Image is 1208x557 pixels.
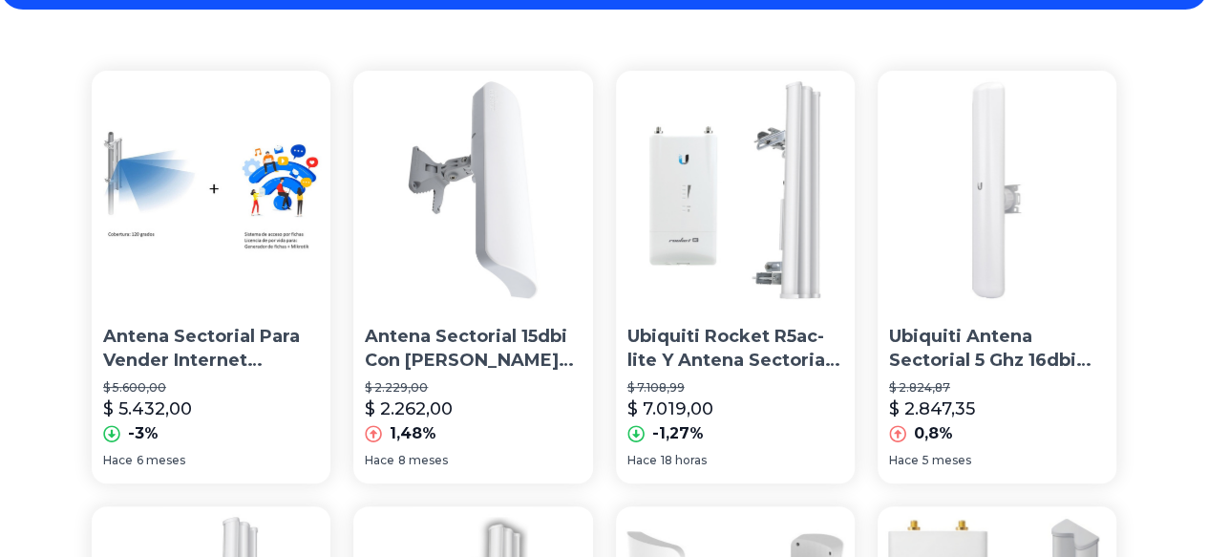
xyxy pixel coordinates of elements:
a: Ubiquiti Antena Sectorial 5 Ghz 16dbi Lap-120 Msi Ubiquiti Antena Sectorial 5 Ghz 16dbi Lap-120 M... [878,71,1116,483]
p: $ 2.824,87 [889,380,1105,396]
p: Antena Sectorial 15dbi Con [PERSON_NAME] Apertura 120° C [365,325,581,373]
span: Hace [627,453,657,468]
p: 1,48% [390,422,436,445]
p: $ 2.262,00 [365,396,453,422]
p: $ 2.847,35 [889,396,975,422]
p: Ubiquiti Antena Sectorial 5 Ghz 16dbi Lap-120 Msi [889,325,1105,373]
p: Ubiquiti Rocket R5ac-lite Y Antena Sectorial Am-5g19-120 [627,325,843,373]
p: $ 7.108,99 [627,380,843,396]
img: Ubiquiti Rocket R5ac-lite Y Antena Sectorial Am-5g19-120 [616,71,855,310]
p: $ 5.600,00 [103,380,319,396]
p: $ 5.432,00 [103,396,192,422]
span: 8 meses [398,453,448,468]
span: 5 meses [922,453,971,468]
span: Hace [103,453,133,468]
a: Antena Sectorial 15dbi Con Angulo Apertura 120° CAntena Sectorial 15dbi Con [PERSON_NAME] Apertur... [353,71,592,483]
a: Ubiquiti Rocket R5ac-lite Y Antena Sectorial Am-5g19-120Ubiquiti Rocket R5ac-lite Y Antena Sector... [616,71,855,483]
p: 0,8% [914,422,953,445]
img: Antena Sectorial Para Vender Internet Clientes Fijos [92,71,330,310]
a: Antena Sectorial Para Vender Internet Clientes FijosAntena Sectorial Para Vender Internet Cliente... [92,71,330,483]
p: Antena Sectorial Para Vender Internet Clientes Fijos [103,325,319,373]
span: Hace [365,453,394,468]
p: -3% [128,422,159,445]
span: 6 meses [137,453,185,468]
p: -1,27% [652,422,704,445]
p: $ 7.019,00 [627,396,713,422]
p: $ 2.229,00 [365,380,581,396]
span: Hace [889,453,919,468]
span: 18 horas [661,453,707,468]
img: Antena Sectorial 15dbi Con Angulo Apertura 120° C [353,71,592,310]
img: Ubiquiti Antena Sectorial 5 Ghz 16dbi Lap-120 Msi [878,71,1116,310]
